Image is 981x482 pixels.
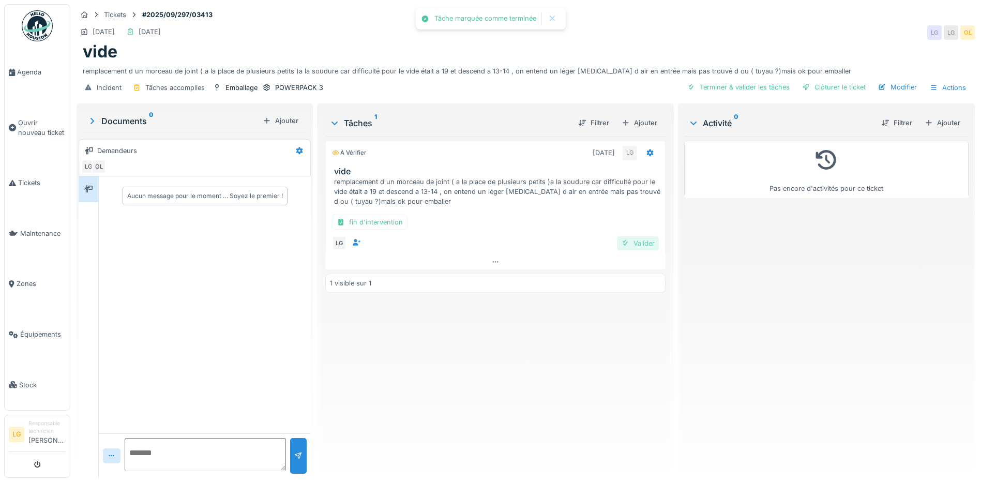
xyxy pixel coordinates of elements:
div: LG [944,25,958,40]
div: fin d'intervention [332,215,408,230]
span: Maintenance [20,229,66,238]
a: Agenda [5,47,70,98]
div: Demandeurs [97,146,137,156]
div: Aucun message pour le moment … Soyez le premier ! [127,191,283,201]
li: [PERSON_NAME] [28,419,66,449]
div: Activité [688,117,873,129]
div: Incident [97,83,122,93]
div: Tâches accomplies [145,83,205,93]
div: Ajouter [920,116,964,130]
a: Tickets [5,158,70,208]
a: Zones [5,259,70,309]
div: LG [81,159,96,174]
span: Ouvrir nouveau ticket [18,118,66,138]
div: LG [332,236,346,250]
div: [DATE] [593,148,615,158]
div: OL [92,159,106,174]
div: Clôturer le ticket [798,80,870,94]
div: Ajouter [617,116,661,130]
div: Pas encore d'activités pour ce ticket [691,145,962,193]
div: 1 visible sur 1 [330,278,371,288]
div: remplacement d un morceau de joint ( a la place de plusieurs petits )a la soudure car difficulté ... [334,177,661,207]
div: Terminer & valider les tâches [683,80,794,94]
div: POWERPACK 3 [275,83,323,93]
h3: vide [334,167,661,176]
sup: 0 [149,115,154,127]
div: Valider [617,236,659,250]
div: Documents [87,115,259,127]
div: LG [623,146,637,160]
a: Maintenance [5,208,70,259]
div: Filtrer [877,116,916,130]
div: LG [927,25,942,40]
span: Agenda [17,67,66,77]
div: Tickets [104,10,126,20]
sup: 0 [734,117,738,129]
a: Équipements [5,309,70,360]
a: Ouvrir nouveau ticket [5,98,70,158]
a: LG Responsable technicien[PERSON_NAME] [9,419,66,452]
div: Tâches [329,117,570,129]
div: [DATE] [139,27,161,37]
sup: 1 [374,117,377,129]
h1: vide [83,42,117,62]
div: Filtrer [574,116,613,130]
img: Badge_color-CXgf-gQk.svg [22,10,53,41]
a: Stock [5,359,70,410]
div: Tâche marquée comme terminée [434,14,536,23]
strong: #2025/09/297/03413 [138,10,217,20]
div: Emballage [225,83,258,93]
div: Modifier [874,80,921,94]
div: À vérifier [332,148,366,157]
span: Tickets [18,178,66,188]
span: Stock [19,380,66,390]
div: Actions [925,80,971,95]
div: OL [960,25,975,40]
div: [DATE] [93,27,115,37]
span: Équipements [20,329,66,339]
span: Zones [17,279,66,289]
div: Ajouter [259,114,303,128]
li: LG [9,427,24,442]
div: remplacement d un morceau de joint ( a la place de plusieurs petits )a la soudure car difficulté ... [83,62,969,76]
div: Responsable technicien [28,419,66,435]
